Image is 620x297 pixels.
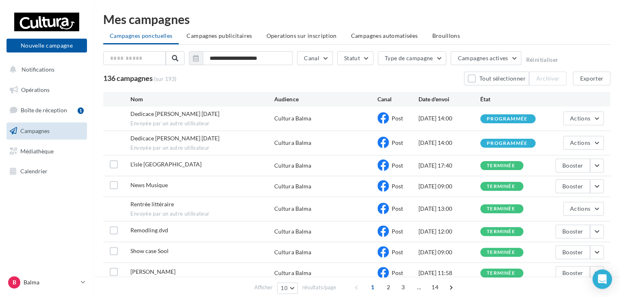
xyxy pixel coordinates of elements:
span: Brouillons [432,32,460,39]
span: ... [412,281,425,294]
div: Cultura Balma [274,205,311,213]
span: Actions [570,115,590,122]
span: Rentrée littéraire [130,201,174,207]
span: (sur 193) [154,75,176,83]
div: Cultura Balma [274,248,311,256]
div: Cultura Balma [274,269,311,277]
button: Booster [555,225,590,238]
span: Envoyée par un autre utilisateur [130,144,275,152]
span: Operations sur inscription [266,32,336,39]
button: Tout sélectionner [464,72,529,85]
span: B [13,278,16,286]
button: Réinitialiser [526,57,558,63]
span: Notifications [22,66,54,73]
span: Boîte de réception [21,107,67,114]
div: terminée [487,184,515,189]
button: Actions [563,136,604,150]
span: L'isle Sur Tarn [130,161,202,168]
div: [DATE] 14:00 [418,139,480,147]
span: 2 [382,281,395,294]
span: Post [392,139,403,146]
span: résultats/page [302,284,336,291]
span: Remodling dvd [130,227,168,234]
span: Dan Brown [130,268,176,275]
div: Mes campagnes [103,13,610,25]
div: Nom [130,95,275,103]
span: Campagnes [20,127,50,134]
span: 14 [428,281,442,294]
span: Campagnes automatisées [351,32,418,39]
span: Médiathèque [20,147,54,154]
div: Canal [377,95,418,103]
span: Calendrier [20,168,48,175]
button: Actions [563,111,604,125]
div: Cultura Balma [274,227,311,236]
span: 1 [366,281,379,294]
button: Type de campagne [378,51,447,65]
button: 10 [277,282,298,294]
button: Statut [337,51,373,65]
div: Cultura Balma [274,139,311,147]
div: programmée [487,141,527,146]
span: News Musique [130,181,168,188]
span: Afficher [254,284,273,291]
span: Envoyée par un autre utilisateur [130,210,275,218]
div: État [480,95,542,103]
span: Campagnes actives [457,55,508,61]
span: Post [392,115,403,122]
span: Dedicace Marie Constance Mallard 27.09.2028 [130,135,219,142]
button: Booster [555,159,590,173]
span: Post [392,162,403,169]
div: terminée [487,163,515,168]
p: Balma [24,278,78,286]
a: Boîte de réception1 [5,101,89,119]
span: Actions [570,205,590,212]
button: Booster [555,179,590,193]
div: terminée [487,229,515,234]
div: [DATE] 09:00 [418,248,480,256]
button: Archiver [529,72,566,85]
a: Calendrier [5,163,89,180]
div: Cultura Balma [274,162,311,170]
span: Dedicace Marie-Genevieve Thomas 04.10.2025 [130,110,219,117]
div: programmée [487,116,527,122]
span: Campagnes publicitaires [186,32,252,39]
button: Exporter [573,72,610,85]
div: [DATE] 12:00 [418,227,480,236]
span: Post [392,269,403,276]
div: terminée [487,206,515,212]
span: Post [392,183,403,190]
a: B Balma [7,275,87,290]
span: 10 [281,285,288,291]
div: terminée [487,271,515,276]
div: [DATE] 13:00 [418,205,480,213]
button: Booster [555,266,590,280]
div: [DATE] 14:00 [418,114,480,122]
button: Nouvelle campagne [7,39,87,52]
div: Date d'envoi [418,95,480,103]
span: Post [392,249,403,256]
span: Actions [570,139,590,146]
div: [DATE] 11:58 [418,269,480,277]
button: Campagnes actives [451,51,521,65]
a: Médiathèque [5,143,89,160]
span: 136 campagnes [103,74,153,83]
div: Open Intercom Messenger [592,269,612,289]
a: Campagnes [5,122,89,140]
a: Opérations [5,81,89,98]
div: 1 [78,107,84,114]
div: Audience [274,95,377,103]
span: Post [392,205,403,212]
div: [DATE] 17:40 [418,162,480,170]
button: Canal [297,51,333,65]
span: Show case Sool [130,247,169,254]
button: Booster [555,245,590,259]
span: 3 [397,281,410,294]
button: Actions [563,202,604,216]
button: Notifications [5,61,85,78]
div: Cultura Balma [274,182,311,190]
div: terminée [487,250,515,255]
span: Opérations [21,86,50,93]
div: Cultura Balma [274,114,311,122]
span: Post [392,228,403,235]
